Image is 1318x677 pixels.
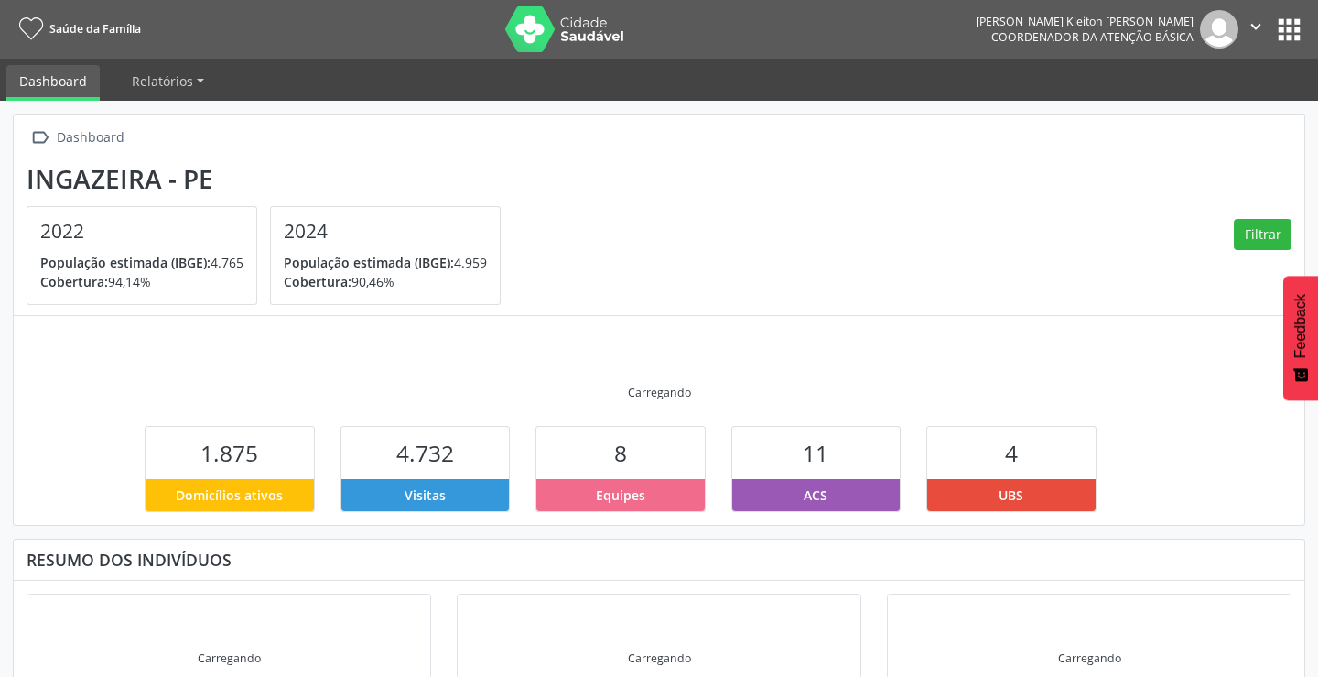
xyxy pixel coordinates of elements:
span: Cobertura: [284,273,351,290]
img: img [1200,10,1238,49]
span: Feedback [1292,294,1309,358]
button: Feedback - Mostrar pesquisa [1283,276,1318,400]
span: Saúde da Família [49,21,141,37]
span: 4.732 [396,438,454,468]
i:  [1246,16,1266,37]
span: UBS [999,486,1023,505]
button:  [1238,10,1273,49]
a: Relatórios [119,65,217,97]
button: apps [1273,14,1305,46]
span: Domicílios ativos [176,486,283,505]
div: [PERSON_NAME] Kleiton [PERSON_NAME] [976,14,1194,29]
div: Carregando [628,650,691,666]
span: População estimada (IBGE): [40,254,211,271]
span: ACS [804,486,827,505]
p: 90,46% [284,272,487,291]
a:  Dashboard [27,125,127,151]
span: 11 [803,438,828,468]
span: População estimada (IBGE): [284,254,454,271]
p: 4.765 [40,253,243,272]
span: Relatórios [132,72,193,90]
div: Carregando [628,385,691,400]
div: Resumo dos indivíduos [27,550,1291,570]
p: 4.959 [284,253,487,272]
span: Visitas [405,486,446,505]
div: Dashboard [53,125,127,151]
span: 1.875 [200,438,258,468]
i:  [27,125,53,151]
span: Coordenador da Atenção Básica [991,29,1194,45]
div: Carregando [1058,650,1121,666]
span: 8 [614,438,627,468]
h4: 2022 [40,220,243,243]
div: Carregando [198,650,261,666]
a: Saúde da Família [13,14,141,44]
span: Equipes [596,486,645,505]
span: Cobertura: [40,273,108,290]
button: Filtrar [1234,219,1291,250]
div: Ingazeira - PE [27,164,513,194]
a: Dashboard [6,65,100,101]
h4: 2024 [284,220,487,243]
p: 94,14% [40,272,243,291]
span: 4 [1005,438,1018,468]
